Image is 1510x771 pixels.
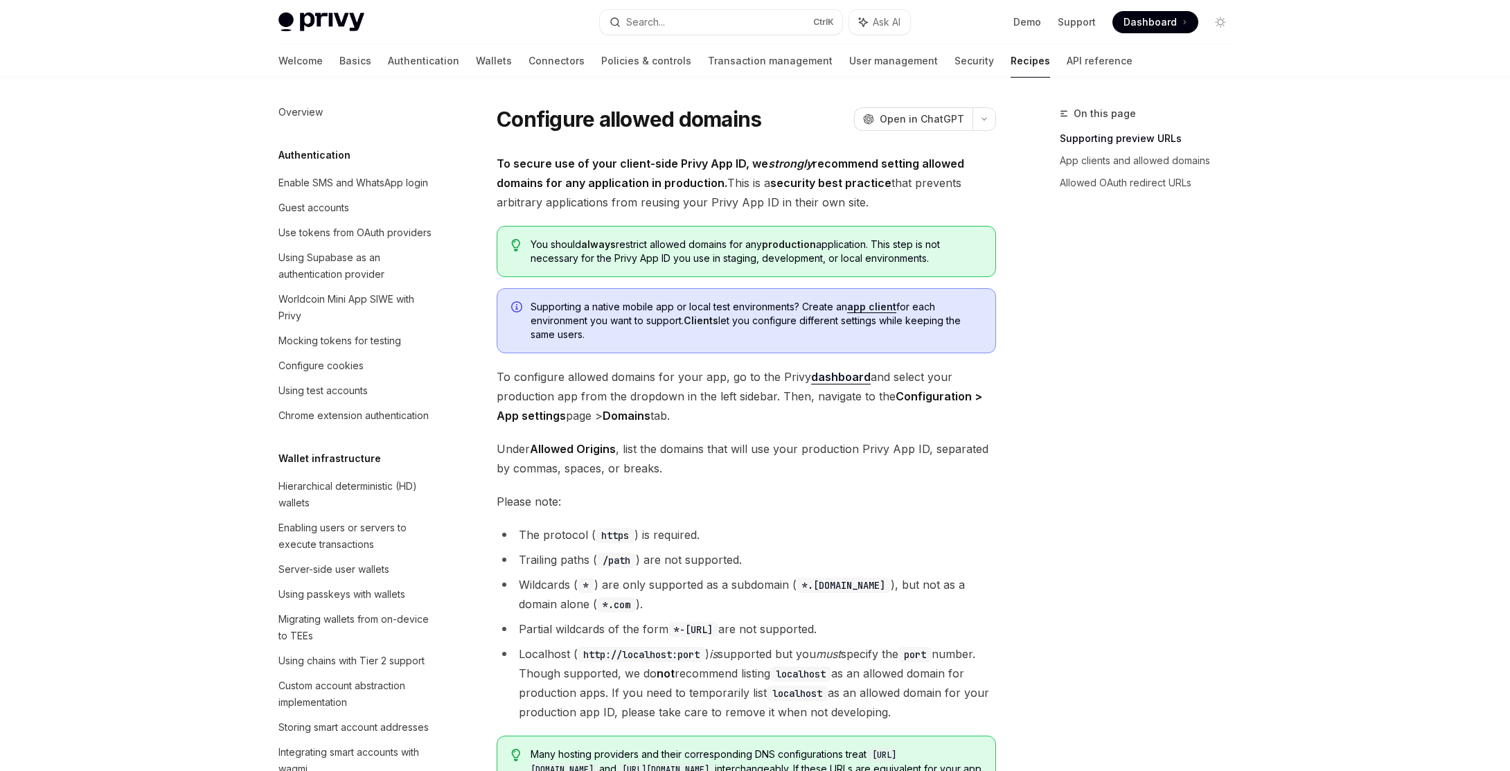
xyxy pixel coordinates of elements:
svg: Tip [511,239,521,251]
strong: To secure use of your client-side Privy App ID, we recommend setting allowed domains for any appl... [497,157,964,190]
a: App clients and allowed domains [1060,150,1243,172]
span: You should restrict allowed domains for any application. This step is not necessary for the Privy... [531,238,981,265]
a: Using chains with Tier 2 support [267,648,445,673]
a: app client [847,301,896,313]
a: User management [849,44,938,78]
div: Overview [278,104,323,121]
a: Dashboard [1112,11,1198,33]
a: Server-side user wallets [267,557,445,582]
a: Chrome extension authentication [267,403,445,428]
div: Enable SMS and WhatsApp login [278,175,428,191]
a: Hierarchical deterministic (HD) wallets [267,474,445,515]
div: Storing smart account addresses [278,719,429,736]
a: Wallets [476,44,512,78]
a: Transaction management [708,44,833,78]
span: This is a that prevents arbitrary applications from reusing your Privy App ID in their own site. [497,154,996,212]
div: Use tokens from OAuth providers [278,224,432,241]
li: Localhost ( ) supported but you specify the number. Though supported, we do recommend listing as ... [497,644,996,722]
div: Mocking tokens for testing [278,333,401,349]
a: Enabling users or servers to execute transactions [267,515,445,557]
div: Using passkeys with wallets [278,586,405,603]
div: Guest accounts [278,200,349,216]
svg: Tip [511,749,521,761]
span: Dashboard [1123,15,1177,29]
h5: Authentication [278,147,350,163]
strong: Domains [603,409,650,423]
a: Guest accounts [267,195,445,220]
em: strongly [768,157,812,170]
button: Toggle dark mode [1209,11,1232,33]
a: Allowed OAuth redirect URLs [1060,172,1243,194]
a: Policies & controls [601,44,691,78]
div: Configure cookies [278,357,364,374]
span: Under , list the domains that will use your production Privy App ID, separated by commas, spaces,... [497,439,996,478]
span: Please note: [497,492,996,511]
a: API reference [1067,44,1132,78]
button: Ask AI [849,10,910,35]
h1: Configure allowed domains [497,107,761,132]
div: Custom account abstraction implementation [278,677,436,711]
a: Enable SMS and WhatsApp login [267,170,445,195]
code: localhost [770,666,831,682]
a: Using Supabase as an authentication provider [267,245,445,287]
a: Supporting preview URLs [1060,127,1243,150]
img: light logo [278,12,364,32]
em: must [816,647,841,661]
div: Chrome extension authentication [278,407,429,424]
a: Recipes [1011,44,1050,78]
svg: Info [511,301,525,315]
code: /path [597,553,636,568]
a: Use tokens from OAuth providers [267,220,445,245]
h5: Wallet infrastructure [278,450,381,467]
code: http://localhost:port [578,647,705,662]
span: Ctrl K [813,17,834,28]
span: On this page [1074,105,1136,122]
code: *.[DOMAIN_NAME] [797,578,891,593]
code: port [898,647,932,662]
code: https [596,528,634,543]
span: Ask AI [873,15,900,29]
a: Basics [339,44,371,78]
div: Enabling users or servers to execute transactions [278,520,436,553]
a: Support [1058,15,1096,29]
code: *.com [597,597,636,612]
a: Worldcoin Mini App SIWE with Privy [267,287,445,328]
strong: Allowed Origins [530,442,616,456]
a: Custom account abstraction implementation [267,673,445,715]
strong: always [581,238,616,250]
a: Migrating wallets from on-device to TEEs [267,607,445,648]
a: Configure cookies [267,353,445,378]
a: Authentication [388,44,459,78]
a: Using passkeys with wallets [267,582,445,607]
li: Partial wildcards of the form are not supported. [497,619,996,639]
div: Worldcoin Mini App SIWE with Privy [278,291,436,324]
span: Supporting a native mobile app or local test environments? Create an for each environment you wan... [531,300,981,342]
strong: Clients [684,314,718,326]
li: The protocol ( ) is required. [497,525,996,544]
button: Open in ChatGPT [854,107,972,131]
div: Using Supabase as an authentication provider [278,249,436,283]
button: Search...CtrlK [600,10,842,35]
div: Migrating wallets from on-device to TEEs [278,611,436,644]
a: Storing smart account addresses [267,715,445,740]
a: Security [954,44,994,78]
a: Welcome [278,44,323,78]
div: Search... [626,14,665,30]
a: Demo [1013,15,1041,29]
div: Using chains with Tier 2 support [278,653,425,669]
a: Using test accounts [267,378,445,403]
li: Wildcards ( ) are only supported as a subdomain ( ), but not as a domain alone ( ). [497,575,996,614]
span: Open in ChatGPT [880,112,964,126]
div: Using test accounts [278,382,368,399]
code: localhost [767,686,828,701]
em: is [709,647,718,661]
div: Hierarchical deterministic (HD) wallets [278,478,436,511]
li: Trailing paths ( ) are not supported. [497,550,996,569]
a: Mocking tokens for testing [267,328,445,353]
a: Overview [267,100,445,125]
strong: not [657,666,675,680]
a: dashboard [811,370,871,384]
strong: production [762,238,816,250]
code: *-[URL] [668,622,718,637]
strong: dashboard [811,370,871,384]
